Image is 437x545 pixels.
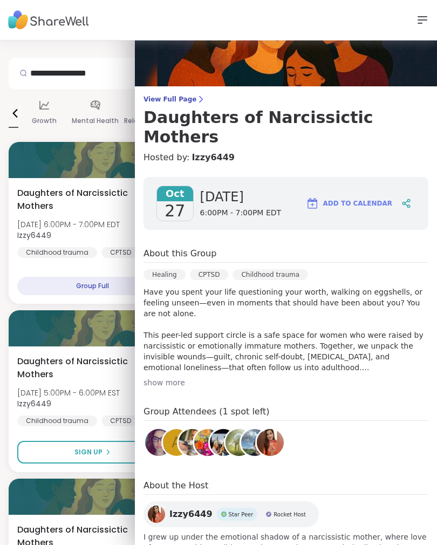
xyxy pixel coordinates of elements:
[148,506,165,523] img: Izzy6449
[172,432,181,453] span: A
[224,427,254,458] a: Zoe17
[274,510,306,519] span: Rocket Host
[226,429,252,456] img: Zoe17
[221,512,227,517] img: Star Peer
[17,219,120,230] span: [DATE] 6:00PM - 7:00PM EDT
[144,427,174,458] a: WendyPalePetalBloom
[144,269,186,280] div: Healing
[144,151,428,164] h4: Hosted by:
[17,387,120,398] span: [DATE] 5:00PM - 6:00PM EST
[323,199,392,208] span: Add to Calendar
[145,429,172,456] img: WendyPalePetalBloom
[101,247,140,258] div: CPTSD
[144,287,428,373] p: Have you spent your life questioning your worth, walking on eggshells, or feeling unseen—even in ...
[17,247,97,258] div: Childhood trauma
[17,398,51,409] b: Izzy6449
[124,114,169,127] p: Relationships
[165,201,185,221] span: 27
[144,95,428,104] span: View Full Page
[241,429,268,456] img: steph24
[179,429,206,456] img: Paige28
[144,108,428,147] h3: Daughters of Narcissictic Mothers
[144,479,428,495] h4: About the Host
[144,377,428,388] div: show more
[192,151,235,164] a: Izzy6449
[240,427,270,458] a: steph24
[193,427,223,458] a: Meredith100
[161,427,192,458] a: A
[144,501,319,527] a: Izzy6449Izzy6449Star PeerStar PeerRocket HostRocket Host
[177,427,207,458] a: Paige28
[233,269,308,280] div: Childhood trauma
[74,447,103,457] span: Sign Up
[17,415,97,426] div: Childhood trauma
[32,114,57,127] p: Growth
[301,190,397,216] button: Add to Calendar
[210,429,237,456] img: bella222
[72,114,119,127] p: Mental Health
[190,269,229,280] div: CPTSD
[144,405,428,421] h4: Group Attendees (1 spot left)
[200,208,282,219] span: 6:00PM - 7:00PM EDT
[144,95,428,147] a: View Full PageDaughters of Narcissictic Mothers
[17,355,158,381] span: Daughters of Narcissictic Mothers
[144,247,216,260] h4: About this Group
[200,188,282,206] span: [DATE]
[306,197,319,210] img: ShareWell Logomark
[17,187,158,213] span: Daughters of Narcissictic Mothers
[17,277,168,295] div: Group Full
[194,429,221,456] img: Meredith100
[17,230,51,241] b: Izzy6449
[8,5,89,35] img: ShareWell Nav Logo
[229,510,254,519] span: Star Peer
[257,429,284,456] img: Izzy6449
[255,427,285,458] a: Izzy6449
[101,415,140,426] div: CPTSD
[266,512,271,517] img: Rocket Host
[169,508,213,521] span: Izzy6449
[208,427,238,458] a: bella222
[17,441,168,464] button: Sign Up
[157,186,193,201] span: Oct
